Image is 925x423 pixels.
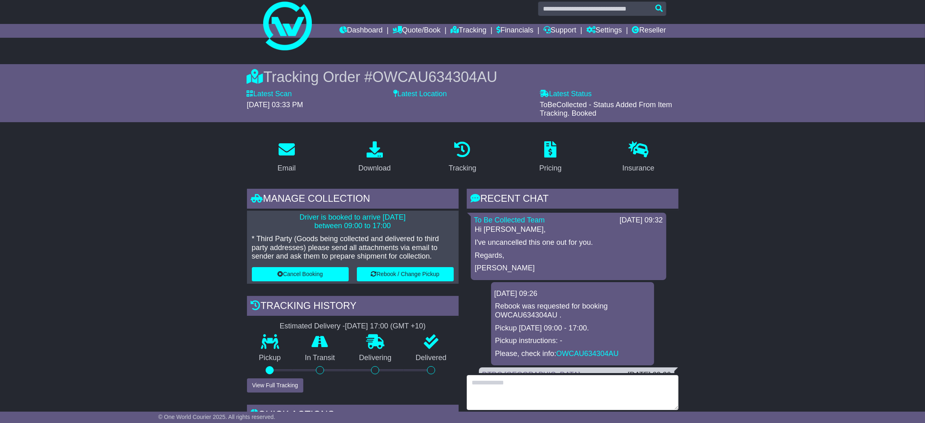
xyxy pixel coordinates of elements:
[622,163,655,174] div: Insurance
[443,138,481,177] a: Tracking
[494,289,651,298] div: [DATE] 09:26
[272,138,301,177] a: Email
[495,324,650,333] p: Pickup [DATE] 09:00 - 17:00.
[277,163,296,174] div: Email
[495,350,650,358] p: Please, check info:
[347,354,404,363] p: Delivering
[403,354,459,363] p: Delivered
[620,216,663,225] div: [DATE] 09:32
[247,296,459,318] div: Tracking history
[475,251,662,260] p: Regards,
[449,163,476,174] div: Tracking
[353,138,396,177] a: Download
[628,371,671,380] div: [DATE] 09:26
[247,378,303,393] button: View Full Tracking
[247,354,293,363] p: Pickup
[475,225,662,234] p: Hi [PERSON_NAME],
[482,371,580,379] a: DTDC [GEOGRAPHIC_DATA]
[451,24,486,38] a: Tracking
[495,337,650,345] p: Pickup instructions: -
[293,354,347,363] p: In Transit
[345,322,426,331] div: [DATE] 17:00 (GMT +10)
[247,322,459,331] div: Estimated Delivery -
[540,101,672,118] span: ToBeCollected - Status Added From Item Tracking. Booked
[475,264,662,273] p: [PERSON_NAME]
[617,138,660,177] a: Insurance
[534,138,567,177] a: Pricing
[372,69,497,85] span: OWCAU634304AU
[632,24,666,38] a: Reseller
[252,213,454,231] p: Driver is booked to arrive [DATE] between 09:00 to 17:00
[556,350,619,358] a: OWCAU634304AU
[339,24,383,38] a: Dashboard
[247,68,678,86] div: Tracking Order #
[252,267,349,281] button: Cancel Booking
[543,24,576,38] a: Support
[475,238,662,247] p: I've uncancelled this one out for you.
[586,24,622,38] a: Settings
[474,216,545,224] a: To Be Collected Team
[158,414,275,420] span: © One World Courier 2025. All rights reserved.
[358,163,391,174] div: Download
[247,101,303,109] span: [DATE] 03:33 PM
[467,189,678,211] div: RECENT CHAT
[393,24,440,38] a: Quote/Book
[247,90,292,99] label: Latest Scan
[540,90,592,99] label: Latest Status
[539,163,562,174] div: Pricing
[496,24,533,38] a: Financials
[357,267,454,281] button: Rebook / Change Pickup
[495,302,650,319] p: Rebook was requested for booking OWCAU634304AU .
[393,90,447,99] label: Latest Location
[252,235,454,261] p: * Third Party (Goods being collected and delivered to third party addresses) please send all atta...
[247,189,459,211] div: Manage collection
